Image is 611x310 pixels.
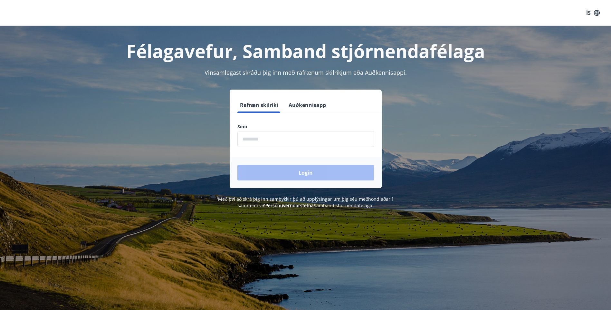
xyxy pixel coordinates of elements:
span: Vinsamlegast skráðu þig inn með rafrænum skilríkjum eða Auðkennisappi. [205,69,407,76]
button: ÍS [583,7,603,19]
label: Sími [237,123,374,130]
button: Auðkennisapp [286,97,329,113]
button: Rafræn skilríki [237,97,281,113]
span: Með því að skrá þig inn samþykkir þú að upplýsingar um þig séu meðhöndlaðar í samræmi við Samband... [218,196,393,208]
h1: Félagavefur, Samband stjórnendafélaga [81,39,530,63]
a: Persónuverndarstefna [265,202,314,208]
